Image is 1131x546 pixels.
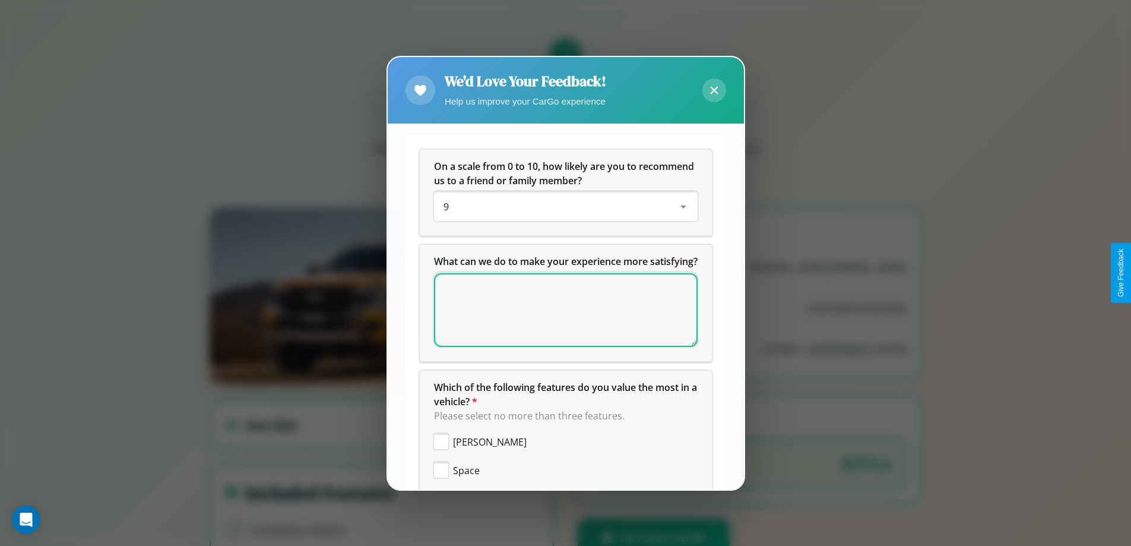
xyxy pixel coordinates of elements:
p: Help us improve your CarGo experience [445,93,606,109]
span: Which of the following features do you value the most in a vehicle? [434,381,699,408]
div: Open Intercom Messenger [12,506,40,534]
h2: We'd Love Your Feedback! [445,71,606,91]
div: On a scale from 0 to 10, how likely are you to recommend us to a friend or family member? [434,192,698,221]
div: On a scale from 0 to 10, how likely are you to recommend us to a friend or family member? [420,150,712,235]
span: Space [453,463,480,478]
div: Give Feedback [1117,249,1125,297]
h5: On a scale from 0 to 10, how likely are you to recommend us to a friend or family member? [434,159,698,188]
span: [PERSON_NAME] [453,435,527,449]
span: On a scale from 0 to 10, how likely are you to recommend us to a friend or family member? [434,160,696,187]
span: Please select no more than three features. [434,409,625,422]
span: What can we do to make your experience more satisfying? [434,255,698,268]
span: 9 [443,200,449,213]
